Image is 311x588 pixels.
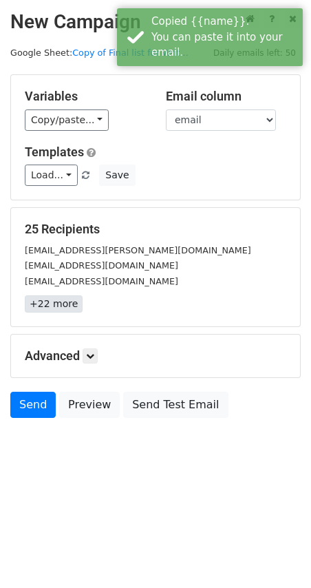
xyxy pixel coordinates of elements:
small: [EMAIL_ADDRESS][DOMAIN_NAME] [25,276,178,286]
a: Send Test Email [123,392,228,418]
a: Preview [59,392,120,418]
a: Copy/paste... [25,109,109,131]
a: Send [10,392,56,418]
h5: Variables [25,89,145,104]
a: Copy of Final list for Writ... [72,48,189,58]
small: Google Sheet: [10,48,189,58]
iframe: Chat Widget [242,522,311,588]
button: Save [99,165,135,186]
h5: Email column [166,89,286,104]
h5: 25 Recipients [25,222,286,237]
a: +22 more [25,295,83,313]
a: Load... [25,165,78,186]
small: [EMAIL_ADDRESS][PERSON_NAME][DOMAIN_NAME] [25,245,251,255]
small: [EMAIL_ADDRESS][DOMAIN_NAME] [25,260,178,271]
h2: New Campaign [10,10,301,34]
h5: Advanced [25,348,286,364]
a: Templates [25,145,84,159]
div: Copied {{name}}. You can paste it into your email. [151,14,297,61]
